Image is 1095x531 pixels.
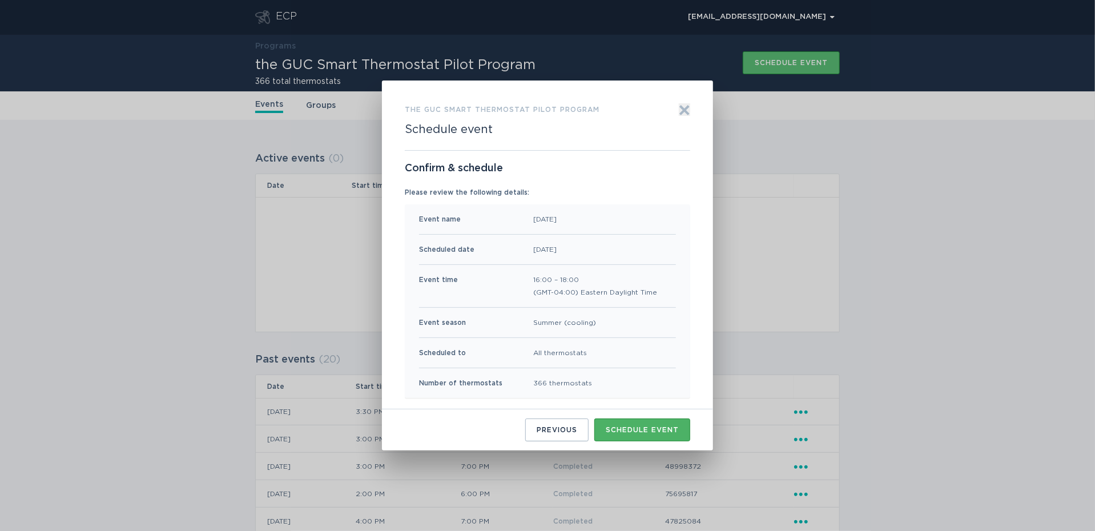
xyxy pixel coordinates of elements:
[606,427,679,433] div: Schedule event
[679,103,690,116] button: Exit
[405,103,599,116] h3: the GUC Smart Thermostat Pilot Program
[533,273,657,286] span: 16:00 – 18:00
[533,347,587,359] div: All thermostats
[419,273,458,299] div: Event time
[419,347,466,359] div: Scheduled to
[419,243,474,256] div: Scheduled date
[533,316,596,329] div: Summer (cooling)
[419,213,461,226] div: Event name
[533,243,557,256] div: [DATE]
[537,427,577,433] div: Previous
[533,286,657,299] span: (GMT-04:00) Eastern Daylight Time
[594,419,690,441] button: Schedule event
[419,377,502,389] div: Number of thermostats
[405,123,493,136] h2: Schedule event
[419,316,466,329] div: Event season
[405,162,690,175] p: Confirm & schedule
[525,419,589,441] button: Previous
[533,377,592,389] div: 366 thermostats
[405,186,690,199] div: Please review the following details:
[382,81,713,450] div: Form to create an event
[533,213,557,226] div: [DATE]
